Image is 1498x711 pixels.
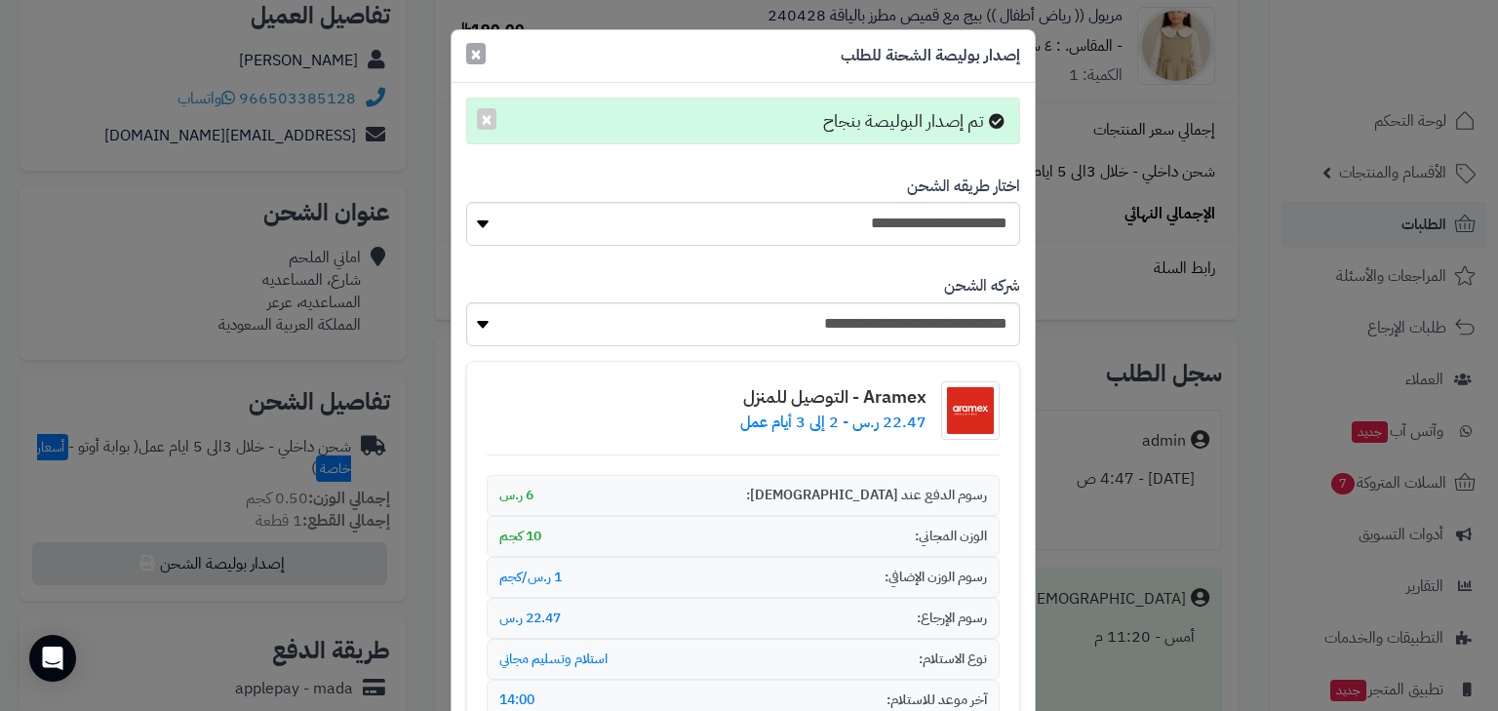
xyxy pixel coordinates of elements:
[944,275,1020,297] label: شركه الشحن
[885,568,987,587] span: رسوم الوزن الإضافي:
[499,650,608,669] span: استلام وتسليم مجاني
[887,691,987,710] span: آخر موعد للاستلام:
[499,691,534,710] span: 14:00
[740,412,926,434] p: 22.47 ر.س - 2 إلى 3 أيام عمل
[499,568,562,587] span: 1 ر.س/كجم
[941,381,1000,440] img: شعار شركة الشحن
[499,486,533,505] span: 6 ر.س
[499,527,541,546] span: 10 كجم
[907,176,1020,198] label: اختار طريقه الشحن
[466,98,1020,144] div: تم إصدار البوليصة بنجاح
[740,387,926,407] h4: Aramex - التوصيل للمنزل
[499,609,561,628] span: 22.47 ر.س
[29,635,76,682] div: Open Intercom Messenger
[919,650,987,669] span: نوع الاستلام:
[917,609,987,628] span: رسوم الإرجاع:
[470,39,482,68] span: ×
[746,486,987,505] span: رسوم الدفع عند [DEMOGRAPHIC_DATA]:
[477,108,496,130] button: ×
[841,45,1020,67] h5: إصدار بوليصة الشحنة للطلب
[915,527,987,546] span: الوزن المجاني:
[466,43,486,64] button: Close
